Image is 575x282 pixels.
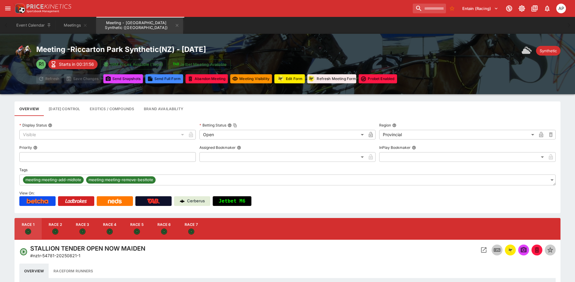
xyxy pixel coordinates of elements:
button: Base meeting details [15,101,44,116]
button: Event Calendar [13,17,55,34]
span: meeting:meeting-add-midtote [23,177,84,183]
a: Cerberus [174,196,210,206]
div: Visible [19,130,186,139]
button: Race 2 [42,218,69,240]
button: No Bookmarks [447,4,457,13]
svg: Open [25,229,31,235]
button: Race 6 [150,218,178,240]
button: Connected to PK [504,3,515,14]
img: racingform.png [507,247,514,253]
div: Open [199,130,366,139]
p: Region [379,123,391,128]
p: Display Status [19,123,47,128]
button: Update RacingForm for all races in this meeting [274,74,305,83]
img: Betcha [27,199,48,203]
img: jetbet-logo.svg [173,61,179,67]
button: Jetbet M6 [213,196,251,206]
h4: STALLION TENDER OPEN NOW MAIDEN [30,245,145,252]
button: Priority [33,146,37,150]
button: InPlay Bookmaker [412,146,416,150]
img: Neds [108,199,121,203]
img: overcast.png [522,45,534,57]
svg: Open [161,229,167,235]
img: TabNZ [147,199,160,203]
button: Allan Pollitt [554,2,568,15]
button: Open Event [478,245,489,255]
p: Copy To Clipboard [30,252,80,259]
img: Sportsbook Management [27,10,59,13]
p: InPlay Bookmaker [379,145,411,150]
svg: Open [188,229,194,235]
img: PriceKinetics Logo [13,2,25,14]
button: Overview [19,264,49,278]
button: Inplay [492,245,502,255]
button: Mark all events in meeting as closed and abandoned. [186,74,228,83]
span: Synthetic [536,48,560,54]
button: Copy To Clipboard [233,123,237,127]
div: basic tabs example [19,264,556,278]
button: Race 3 [69,218,96,240]
button: Race 4 [96,218,123,240]
button: Set Featured Event [545,245,556,255]
h2: Meeting - Riccarton Park Synthetic ( NZ ) - [DATE] [36,45,397,54]
button: Refresh Meeting Form [307,74,356,83]
svg: Open [134,229,140,235]
img: Cerberus [180,199,185,203]
button: Meetings [56,17,95,34]
button: Region [392,123,396,127]
div: racingform [507,246,514,254]
button: Race 1 [15,218,42,240]
button: SRM Prices Available (Top4) [100,59,167,69]
span: View On: [19,191,34,195]
div: Track Condition: Synthetic [536,46,560,56]
img: Ladbrokes [65,199,87,203]
button: Send Snapshots [103,74,143,83]
svg: Open [52,229,58,235]
button: Raceform Runners [49,264,98,278]
button: View and edit meeting dividends and compounds. [85,101,139,116]
button: Toggle ProBet for every event in this meeting [359,74,397,83]
button: Jetbet Meeting Available [170,59,231,69]
img: horse_racing.png [15,45,31,62]
img: racingform.png [307,75,315,82]
button: Documentation [529,3,540,14]
button: Notifications [542,3,553,14]
button: Configure each race specific details at once [44,101,85,116]
button: Meeting - Riccarton Park Synthetic (NZ) [96,17,183,34]
p: Priority [19,145,32,150]
div: racingform [307,75,315,83]
span: Send Snapshot [518,245,529,255]
img: PriceKinetics [27,4,71,9]
p: Assigned Bookmaker [199,145,236,150]
p: Starts in 00:31:56 [59,61,94,67]
div: Provincial [379,130,536,139]
button: open drawer [2,3,13,14]
button: Set all events in meeting to specified visibility [230,74,272,83]
div: racingform [276,75,285,83]
button: Assigned Bookmaker [237,146,241,150]
button: Betting StatusCopy To Clipboard [228,123,232,127]
div: Weather: Overcast [522,45,534,57]
img: racingform.png [276,75,285,82]
p: Cerberus [187,198,205,204]
svg: Open [79,229,86,235]
input: search [413,4,446,13]
button: racingform [505,245,516,255]
button: Send Full Form [145,74,183,83]
button: Display Status [48,123,52,127]
button: Configure brand availability for the meeting [139,101,188,116]
svg: Open [107,229,113,235]
button: Race 5 [123,218,150,240]
button: Select Tenant [459,4,502,13]
span: meeting:meeting-remove-besttote [86,177,156,183]
div: Allan Pollitt [556,4,566,13]
span: Mark an event as closed and abandoned. [531,246,542,252]
button: Toggle light/dark mode [516,3,527,14]
p: Tags [19,167,27,172]
svg: Open [19,248,28,256]
button: Race 7 [178,218,205,240]
p: Betting Status [199,123,226,128]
